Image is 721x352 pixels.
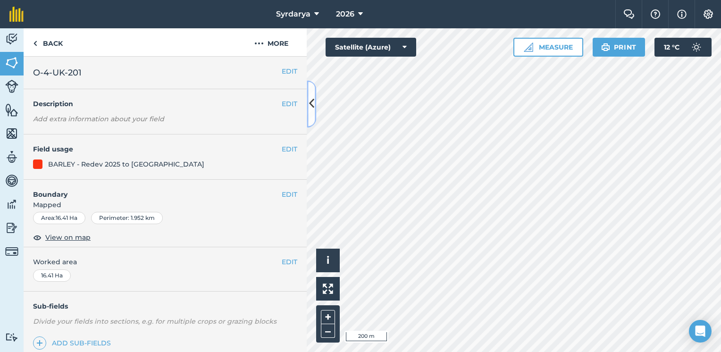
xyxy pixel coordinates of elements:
button: EDIT [282,66,297,76]
a: Add sub-fields [33,336,115,350]
h4: Sub-fields [24,301,307,311]
em: Divide your fields into sections, e.g. for multiple crops or grazing blocks [33,317,277,326]
img: svg+xml;base64,PD94bWwgdmVyc2lvbj0iMS4wIiBlbmNvZGluZz0idXRmLTgiPz4KPCEtLSBHZW5lcmF0b3I6IEFkb2JlIE... [5,245,18,258]
button: – [321,324,335,338]
span: 12 ° C [664,38,679,57]
div: Open Intercom Messenger [689,320,712,343]
img: svg+xml;base64,PHN2ZyB4bWxucz0iaHR0cDovL3d3dy53My5vcmcvMjAwMC9zdmciIHdpZHRoPSI1NiIgaGVpZ2h0PSI2MC... [5,126,18,141]
div: BARLEY - Redev 2025 to [GEOGRAPHIC_DATA] [48,159,204,169]
img: svg+xml;base64,PHN2ZyB4bWxucz0iaHR0cDovL3d3dy53My5vcmcvMjAwMC9zdmciIHdpZHRoPSIxOSIgaGVpZ2h0PSIyNC... [601,42,610,53]
img: Two speech bubbles overlapping with the left bubble in the forefront [623,9,635,19]
img: Four arrows, one pointing top left, one top right, one bottom right and the last bottom left [323,284,333,294]
button: 12 °C [654,38,712,57]
img: A question mark icon [650,9,661,19]
span: O-4-UK-201 [33,66,82,79]
span: 2026 [336,8,354,20]
span: Worked area [33,257,297,267]
img: svg+xml;base64,PD94bWwgdmVyc2lvbj0iMS4wIiBlbmNvZGluZz0idXRmLTgiPz4KPCEtLSBHZW5lcmF0b3I6IEFkb2JlIE... [5,197,18,211]
button: Satellite (Azure) [326,38,416,57]
div: 16.41 Ha [33,269,71,282]
div: Perimeter : 1.952 km [91,212,163,224]
img: Ruler icon [524,42,533,52]
span: View on map [45,232,91,243]
h4: Boundary [24,180,282,200]
img: svg+xml;base64,PD94bWwgdmVyc2lvbj0iMS4wIiBlbmNvZGluZz0idXRmLTgiPz4KPCEtLSBHZW5lcmF0b3I6IEFkb2JlIE... [687,38,706,57]
button: More [236,28,307,56]
button: Measure [513,38,583,57]
span: i [327,254,329,266]
div: Area : 16.41 Ha [33,212,85,224]
em: Add extra information about your field [33,115,164,123]
img: svg+xml;base64,PD94bWwgdmVyc2lvbj0iMS4wIiBlbmNvZGluZz0idXRmLTgiPz4KPCEtLSBHZW5lcmF0b3I6IEFkb2JlIE... [5,174,18,188]
button: Print [593,38,646,57]
img: svg+xml;base64,PHN2ZyB4bWxucz0iaHR0cDovL3d3dy53My5vcmcvMjAwMC9zdmciIHdpZHRoPSI5IiBoZWlnaHQ9IjI0Ii... [33,38,37,49]
img: A cog icon [703,9,714,19]
span: Mapped [24,200,307,210]
button: EDIT [282,144,297,154]
img: svg+xml;base64,PHN2ZyB4bWxucz0iaHR0cDovL3d3dy53My5vcmcvMjAwMC9zdmciIHdpZHRoPSIxNyIgaGVpZ2h0PSIxNy... [677,8,687,20]
img: svg+xml;base64,PHN2ZyB4bWxucz0iaHR0cDovL3d3dy53My5vcmcvMjAwMC9zdmciIHdpZHRoPSIyMCIgaGVpZ2h0PSIyNC... [254,38,264,49]
button: EDIT [282,189,297,200]
span: Syrdarya [276,8,310,20]
button: EDIT [282,99,297,109]
img: svg+xml;base64,PD94bWwgdmVyc2lvbj0iMS4wIiBlbmNvZGluZz0idXRmLTgiPz4KPCEtLSBHZW5lcmF0b3I6IEFkb2JlIE... [5,150,18,164]
img: svg+xml;base64,PHN2ZyB4bWxucz0iaHR0cDovL3d3dy53My5vcmcvMjAwMC9zdmciIHdpZHRoPSI1NiIgaGVpZ2h0PSI2MC... [5,103,18,117]
img: svg+xml;base64,PD94bWwgdmVyc2lvbj0iMS4wIiBlbmNvZGluZz0idXRmLTgiPz4KPCEtLSBHZW5lcmF0b3I6IEFkb2JlIE... [5,80,18,93]
img: svg+xml;base64,PHN2ZyB4bWxucz0iaHR0cDovL3d3dy53My5vcmcvMjAwMC9zdmciIHdpZHRoPSIxOCIgaGVpZ2h0PSIyNC... [33,232,42,243]
button: i [316,249,340,272]
button: EDIT [282,257,297,267]
img: svg+xml;base64,PHN2ZyB4bWxucz0iaHR0cDovL3d3dy53My5vcmcvMjAwMC9zdmciIHdpZHRoPSIxNCIgaGVpZ2h0PSIyNC... [36,337,43,349]
button: + [321,310,335,324]
h4: Field usage [33,144,282,154]
img: svg+xml;base64,PD94bWwgdmVyc2lvbj0iMS4wIiBlbmNvZGluZz0idXRmLTgiPz4KPCEtLSBHZW5lcmF0b3I6IEFkb2JlIE... [5,333,18,342]
img: svg+xml;base64,PHN2ZyB4bWxucz0iaHR0cDovL3d3dy53My5vcmcvMjAwMC9zdmciIHdpZHRoPSI1NiIgaGVpZ2h0PSI2MC... [5,56,18,70]
img: fieldmargin Logo [9,7,24,22]
a: Back [24,28,72,56]
h4: Description [33,99,297,109]
button: View on map [33,232,91,243]
img: svg+xml;base64,PD94bWwgdmVyc2lvbj0iMS4wIiBlbmNvZGluZz0idXRmLTgiPz4KPCEtLSBHZW5lcmF0b3I6IEFkb2JlIE... [5,32,18,46]
img: svg+xml;base64,PD94bWwgdmVyc2lvbj0iMS4wIiBlbmNvZGluZz0idXRmLTgiPz4KPCEtLSBHZW5lcmF0b3I6IEFkb2JlIE... [5,221,18,235]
